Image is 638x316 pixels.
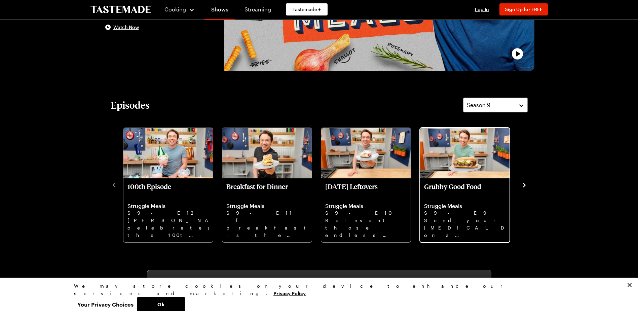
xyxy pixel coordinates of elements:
div: 3 / 12 [321,126,419,243]
div: 100th Episode [123,128,213,242]
p: Struggle Meals [325,203,407,209]
div: Thanksgiving Leftovers [321,128,411,242]
img: Breakfast for Dinner [222,128,312,178]
a: Grubby Good Food [424,182,505,238]
div: We may store cookies on your device to enhance our services and marketing. [74,282,558,297]
div: Privacy [74,282,558,311]
div: 4 / 12 [419,126,518,243]
a: Shows [204,1,235,20]
p: S9 - E10 [325,209,407,217]
span: Watch Now [113,24,139,31]
img: Grubby Good Food [420,128,510,178]
img: 100th Episode [123,128,213,178]
span: Cooking [164,6,186,12]
span: Tastemade + [293,6,321,13]
button: Close [622,278,637,292]
button: Log In [468,6,495,13]
span: Season 9 [467,101,490,109]
a: 100th Episode [127,182,209,238]
p: 100th Episode [127,182,209,199]
a: Tastemade + [286,3,328,15]
p: [PERSON_NAME] celebrates the 100th episode of Struggle Meals with a look back on memorable moments. [127,217,209,238]
p: Send your [MEDICAL_DATA] on a flavorful food tour without leaving the Struggle Kitchen. [424,217,505,238]
button: Cooking [164,1,195,17]
p: Breakfast for Dinner [226,182,308,199]
button: navigate to next item [521,180,528,188]
p: S9 - E11 [226,209,308,217]
p: [DATE] Leftovers [325,182,407,199]
span: Log In [475,6,489,12]
div: Grubby Good Food [420,128,510,242]
button: Sign Up for FREE [499,3,548,15]
p: If breakfast is the most important meal of the day, why not eat it for dinner too? [226,217,308,238]
button: Season 9 [463,98,528,112]
p: S9 - E12 [127,209,209,217]
h2: Episodes [111,99,150,111]
p: S9 - E9 [424,209,505,217]
p: Reinvent those endless [DATE] leftovers with revamped dishes the family will love. [325,217,407,238]
p: Grubby Good Food [424,182,505,199]
a: Thanksgiving Leftovers [325,182,407,238]
span: Sign Up for FREE [505,6,542,12]
div: 2 / 12 [222,126,321,243]
button: Your Privacy Choices [74,297,137,311]
a: More information about your privacy, opens in a new tab [273,290,306,296]
div: Breakfast for Dinner [222,128,312,242]
a: Breakfast for Dinner [226,182,308,238]
p: Struggle Meals [424,203,505,209]
div: 1 / 12 [123,126,222,243]
button: Ok [137,297,185,311]
img: Thanksgiving Leftovers [321,128,411,178]
a: To Tastemade Home Page [90,6,151,13]
p: Struggle Meals [226,203,308,209]
p: Struggle Meals [127,203,209,209]
button: navigate to previous item [111,180,117,188]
